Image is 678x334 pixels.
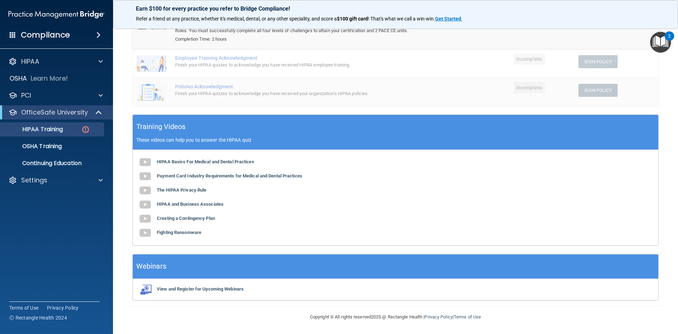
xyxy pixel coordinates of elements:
[175,84,424,89] div: Policies Acknowledgment
[9,304,38,311] a: Terms of Use
[21,91,31,100] p: PCI
[81,125,90,134] img: danger-circle.6113f641.png
[21,176,47,184] p: Settings
[337,16,368,22] strong: $100 gift card
[157,230,201,235] b: Fighting Ransomware
[136,260,166,273] h5: Webinars
[454,314,481,320] a: Terms of Use
[10,74,27,83] p: OSHA
[138,284,152,295] img: webinarIcon.c7ebbf15.png
[136,137,655,143] p: These videos can help you to answer the HIPAA quiz
[5,160,101,167] p: Continuing Education
[136,16,337,22] span: Refer a friend at any practice, whether it's medical, dental, or any other speciality, and score a
[8,108,102,117] a: OfficeSafe University
[668,36,671,45] div: 2
[8,176,103,184] a: Settings
[175,35,424,43] div: Completion Time: 2 hours
[136,5,655,12] p: Earn $100 for every practice you refer to Bridge Compliance!
[578,55,618,68] button: Sign Policy
[157,216,215,221] b: Creating a Contingency Plan
[138,183,152,198] img: gray_youtube_icon.38fcd6cc.png
[157,286,244,292] b: View and Register for Upcoming Webinars
[138,169,152,183] img: gray_youtube_icon.38fcd6cc.png
[136,121,186,133] h5: Training Videos
[175,89,424,98] div: Finish your HIPAA quizzes to acknowledge you have received your organization’s HIPAA policies.
[157,173,302,178] b: Payment Card Industry Requirements for Medical and Dental Practices
[138,226,152,240] img: gray_youtube_icon.38fcd6cc.png
[8,57,103,66] a: HIPAA
[368,16,435,22] span: ! That's what we call a win-win.
[9,314,67,321] span: Ⓒ Rectangle Health 2024
[21,57,39,66] p: HIPAA
[138,212,152,226] img: gray_youtube_icon.38fcd6cc.png
[8,91,103,100] a: PCI
[5,126,63,133] p: HIPAA Training
[31,74,68,83] p: Learn More!
[157,159,254,164] b: HIPAA Basics For Medical and Dental Practices
[513,82,545,93] span: Incomplete
[47,304,79,311] a: Privacy Policy
[267,306,524,328] div: Copyright © All rights reserved 2025 @ Rectangle Health | |
[157,187,206,193] b: The HIPAA Privacy Rule
[435,16,461,22] strong: Get Started
[21,30,70,40] h4: Compliance
[157,201,224,207] b: HIPAA and Business Associates
[513,53,545,65] span: Incomplete
[578,84,618,97] button: Sign Policy
[435,16,462,22] a: Get Started
[138,155,152,169] img: gray_youtube_icon.38fcd6cc.png
[650,32,671,53] button: Open Resource Center, 2 new notifications
[21,108,88,117] p: OfficeSafe University
[175,61,424,69] div: Finish your HIPAA quizzes to acknowledge you have received HIPAA employee training.
[138,198,152,212] img: gray_youtube_icon.38fcd6cc.png
[8,7,105,22] img: PMB logo
[175,55,424,61] div: Employee Training Acknowledgment
[5,143,62,150] p: OSHA Training
[424,314,452,320] a: Privacy Policy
